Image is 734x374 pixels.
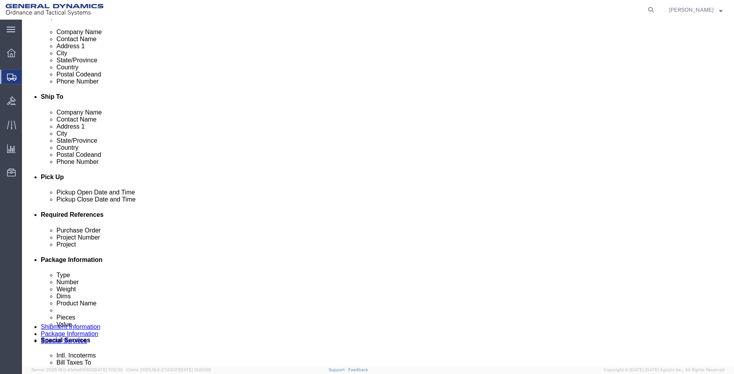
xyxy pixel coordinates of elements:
iframe: FS Legacy Container [22,20,734,366]
span: [DATE] 11:12:30 [93,367,123,372]
a: Feedback [348,367,368,372]
img: logo [5,4,104,16]
span: LaShirl Montgomery [669,5,714,14]
span: Copyright © [DATE]-[DATE] Agistix Inc., All Rights Reserved [604,367,725,373]
button: [PERSON_NAME] [669,5,723,15]
a: Support [329,367,348,372]
span: Client: 2025.18.0-27d3021 [126,367,211,372]
span: [DATE] 10:20:09 [179,367,211,372]
span: Server: 2025.18.0-d1e9a510831 [31,367,123,372]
